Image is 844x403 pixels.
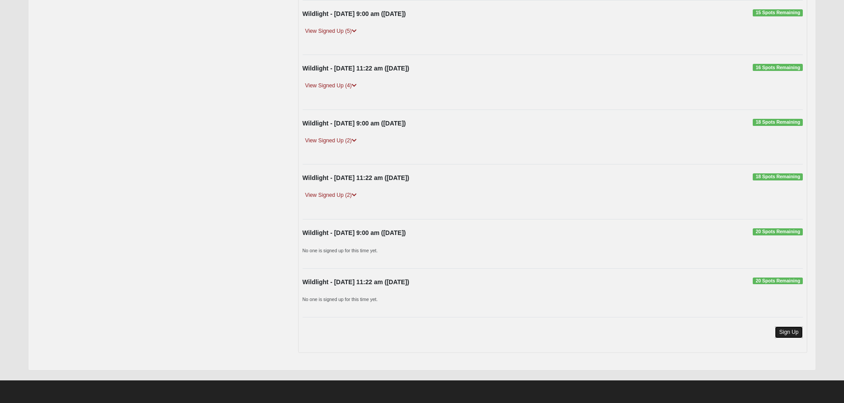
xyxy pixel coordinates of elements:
[753,228,803,235] span: 20 Spots Remaining
[303,278,409,286] strong: Wildlight - [DATE] 11:22 am ([DATE])
[303,27,359,36] a: View Signed Up (5)
[303,174,409,181] strong: Wildlight - [DATE] 11:22 am ([DATE])
[303,191,359,200] a: View Signed Up (2)
[303,65,409,72] strong: Wildlight - [DATE] 11:22 am ([DATE])
[753,278,803,285] span: 20 Spots Remaining
[303,297,378,302] small: No one is signed up for this time yet.
[303,81,359,90] a: View Signed Up (4)
[753,173,803,180] span: 18 Spots Remaining
[303,120,406,127] strong: Wildlight - [DATE] 9:00 am ([DATE])
[303,229,406,236] strong: Wildlight - [DATE] 9:00 am ([DATE])
[303,248,378,253] small: No one is signed up for this time yet.
[303,10,406,17] strong: Wildlight - [DATE] 9:00 am ([DATE])
[753,119,803,126] span: 18 Spots Remaining
[303,136,359,145] a: View Signed Up (2)
[753,9,803,16] span: 15 Spots Remaining
[775,326,803,338] a: Sign Up
[753,64,803,71] span: 16 Spots Remaining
